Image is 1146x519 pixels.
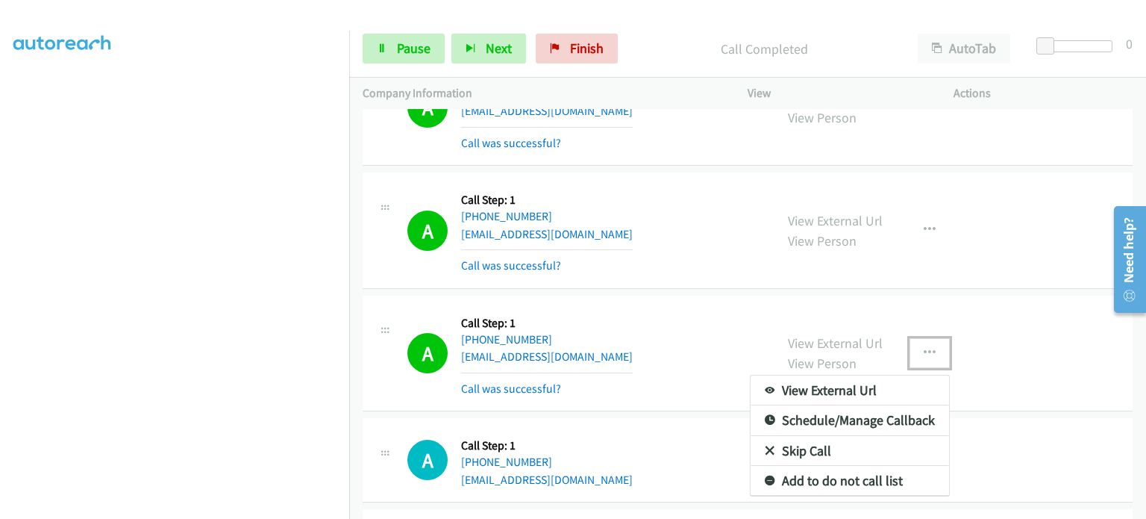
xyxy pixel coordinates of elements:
[751,436,949,466] a: Skip Call
[407,440,448,480] div: The call is yet to be attempted
[751,376,949,405] a: View External Url
[407,440,448,480] h1: A
[751,405,949,435] a: Schedule/Manage Callback
[751,466,949,496] a: Add to do not call list
[1103,200,1146,319] iframe: Resource Center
